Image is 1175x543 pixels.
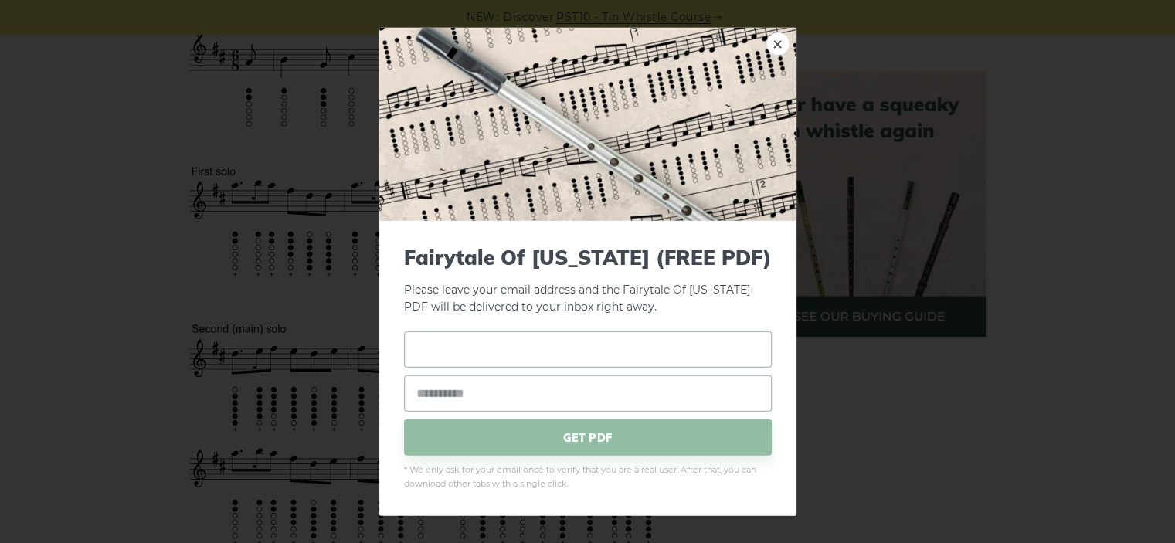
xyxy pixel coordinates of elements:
span: Fairytale Of [US_STATE] (FREE PDF) [404,245,772,269]
a: × [766,32,790,55]
p: Please leave your email address and the Fairytale Of [US_STATE] PDF will be delivered to your inb... [404,245,772,316]
img: Tin Whistle Tab Preview [379,27,796,220]
span: GET PDF [404,419,772,456]
span: * We only ask for your email once to verify that you are a real user. After that, you can downloa... [404,463,772,491]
